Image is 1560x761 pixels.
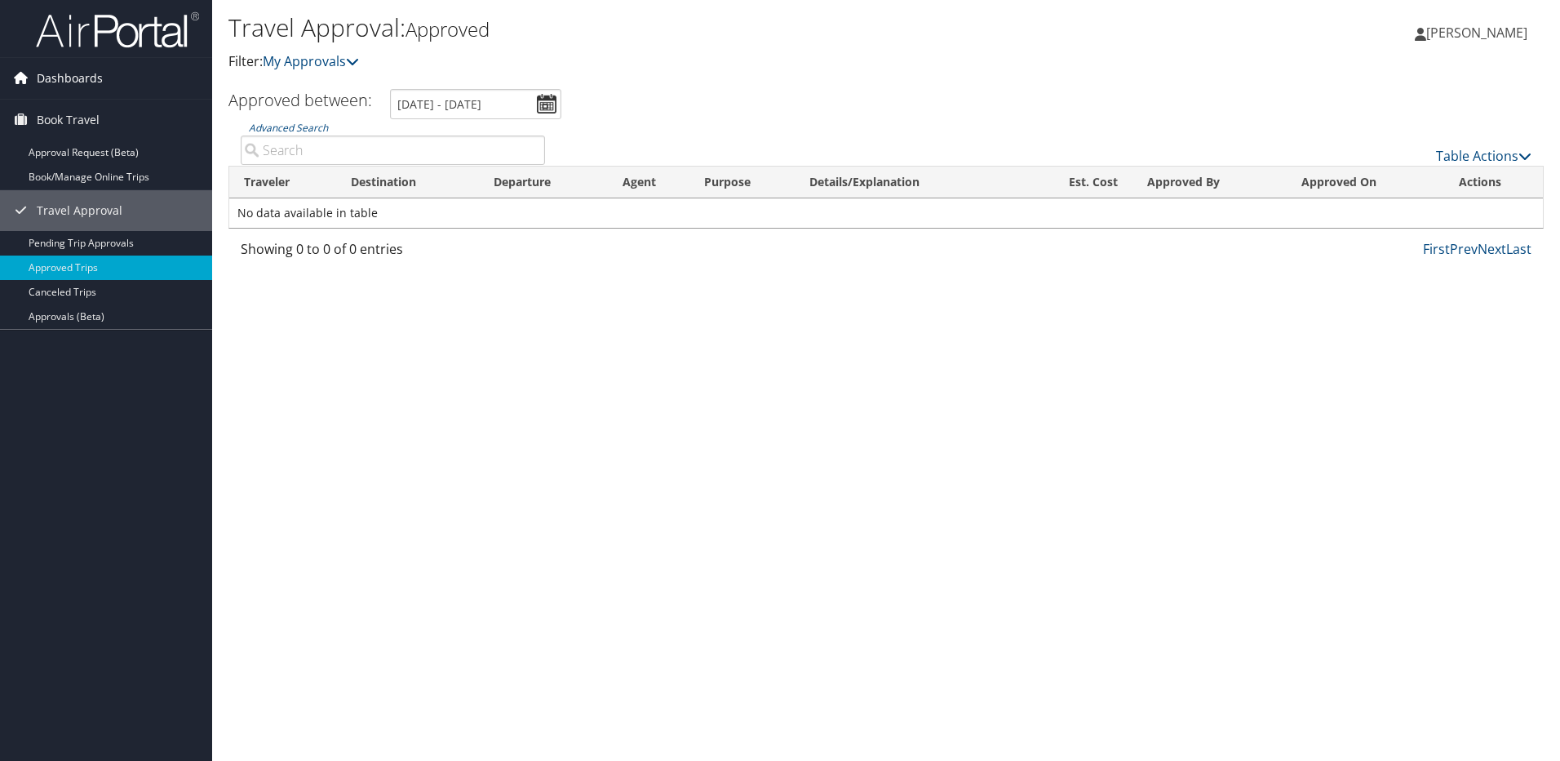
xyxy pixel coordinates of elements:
th: Approved On: activate to sort column ascending [1287,167,1445,198]
a: Prev [1450,240,1478,258]
a: Last [1506,240,1531,258]
th: Purpose [689,167,795,198]
th: Departure: activate to sort column ascending [479,167,608,198]
div: Showing 0 to 0 of 0 entries [241,239,545,267]
a: [PERSON_NAME] [1415,8,1544,57]
th: Agent [608,167,689,198]
th: Est. Cost: activate to sort column ascending [1024,167,1132,198]
img: airportal-logo.png [36,11,199,49]
h3: Approved between: [228,89,372,111]
span: [PERSON_NAME] [1426,24,1527,42]
p: Filter: [228,51,1106,73]
th: Actions [1444,167,1543,198]
a: My Approvals [263,52,359,70]
input: Advanced Search [241,136,545,165]
h1: Travel Approval: [228,11,1106,45]
th: Details/Explanation [795,167,1024,198]
a: First [1423,240,1450,258]
td: No data available in table [229,198,1543,228]
th: Traveler: activate to sort column ascending [229,167,336,198]
th: Approved By: activate to sort column ascending [1132,167,1286,198]
th: Destination: activate to sort column ascending [336,167,480,198]
a: Table Actions [1436,147,1531,165]
span: Travel Approval [37,190,122,231]
span: Dashboards [37,58,103,99]
small: Approved [406,16,490,42]
input: [DATE] - [DATE] [390,89,561,119]
span: Book Travel [37,100,100,140]
a: Next [1478,240,1506,258]
a: Advanced Search [249,121,328,135]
